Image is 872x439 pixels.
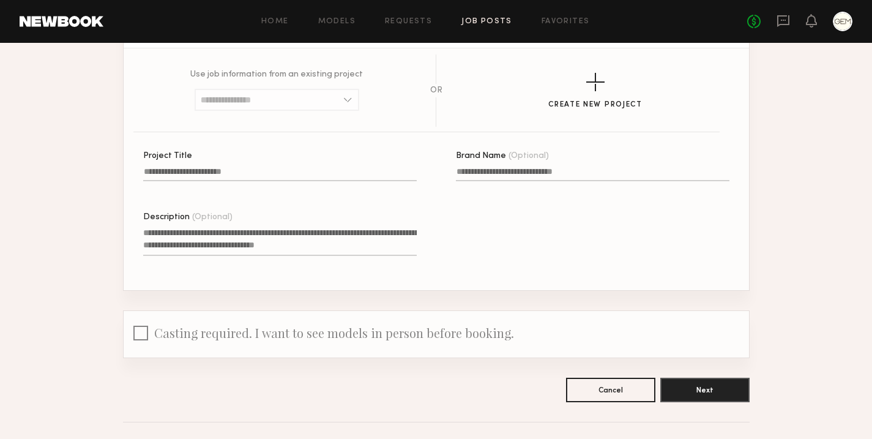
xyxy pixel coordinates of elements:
p: Use job information from an existing project [190,70,363,79]
a: Favorites [542,18,590,26]
span: Casting required. I want to see models in person before booking. [154,325,514,341]
div: Brand Name [456,152,729,160]
button: Next [660,378,750,402]
div: OR [430,86,442,95]
span: (Optional) [509,152,549,160]
a: Requests [385,18,432,26]
a: Models [318,18,356,26]
div: Project Title [143,152,417,160]
button: Create New Project [548,73,643,109]
span: (Optional) [192,213,233,222]
div: Description [143,213,417,222]
button: Cancel [566,378,655,402]
input: Project Title [143,167,417,181]
div: Create New Project [548,101,643,109]
a: Home [261,18,289,26]
input: Brand Name(Optional) [456,167,729,181]
textarea: Description(Optional) [143,227,417,256]
a: Job Posts [461,18,512,26]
